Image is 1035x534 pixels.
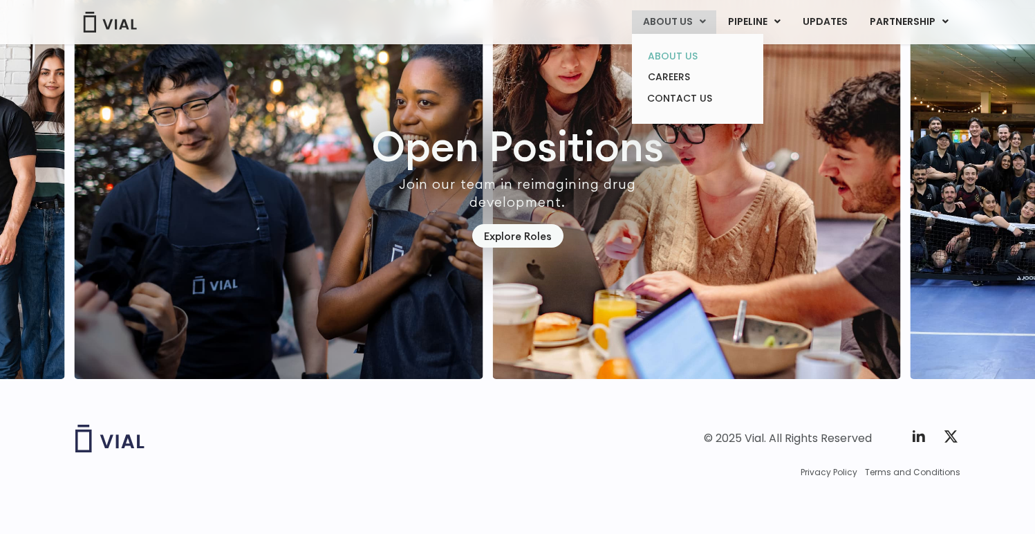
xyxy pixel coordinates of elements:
a: UPDATES [792,10,858,34]
a: PIPELINEMenu Toggle [717,10,791,34]
div: © 2025 Vial. All Rights Reserved [704,431,872,446]
a: CAREERS [637,66,758,88]
a: ABOUT USMenu Toggle [632,10,716,34]
a: Terms and Conditions [865,466,960,479]
a: Privacy Policy [801,466,857,479]
a: Explore Roles [472,224,563,248]
img: Vial Logo [82,12,138,33]
a: ABOUT US [637,46,758,67]
a: CONTACT US [637,88,758,110]
a: PARTNERSHIPMenu Toggle [859,10,960,34]
img: Vial logo wih "Vial" spelled out [75,425,144,452]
